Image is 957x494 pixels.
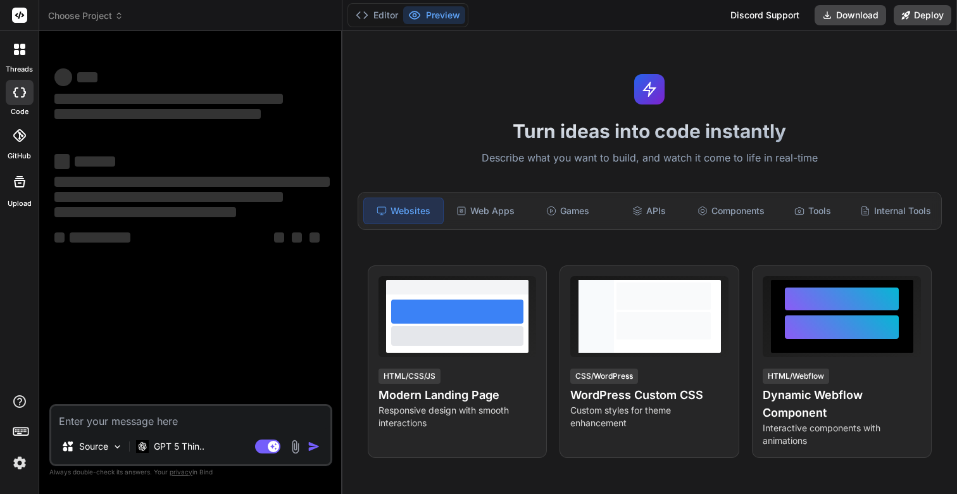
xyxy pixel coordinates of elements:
img: GPT 5 Thinking High [136,440,149,452]
p: Always double-check its answers. Your in Bind [49,466,332,478]
p: GPT 5 Thin.. [154,440,204,453]
button: Download [815,5,886,25]
span: ‌ [292,232,302,243]
h4: Dynamic Webflow Component [763,386,921,422]
span: ‌ [54,109,261,119]
div: Web Apps [446,198,525,224]
p: Describe what you want to build, and watch it come to life in real-time [350,150,950,167]
span: ‌ [54,154,70,169]
span: ‌ [310,232,320,243]
h4: WordPress Custom CSS [570,386,729,404]
span: ‌ [54,232,65,243]
span: ‌ [75,156,115,167]
div: Websites [363,198,444,224]
p: Responsive design with smooth interactions [378,404,537,429]
img: settings [9,452,30,474]
label: threads [6,64,33,75]
div: HTML/Webflow [763,369,829,384]
h1: Turn ideas into code instantly [350,120,950,142]
span: ‌ [54,207,236,217]
button: Preview [403,6,465,24]
label: GitHub [8,151,31,161]
div: Components [692,198,771,224]
span: Choose Project [48,9,123,22]
span: ‌ [274,232,284,243]
button: Deploy [894,5,951,25]
h4: Modern Landing Page [378,386,537,404]
button: Editor [351,6,403,24]
span: ‌ [54,94,283,104]
img: icon [308,440,320,453]
p: Source [79,440,108,453]
div: HTML/CSS/JS [378,369,441,384]
label: code [11,106,28,117]
div: Discord Support [723,5,807,25]
span: ‌ [54,192,283,202]
label: Upload [8,198,32,209]
p: Custom styles for theme enhancement [570,404,729,429]
div: APIs [610,198,689,224]
span: ‌ [70,232,130,243]
span: ‌ [54,68,72,86]
span: ‌ [77,72,97,82]
div: Tools [773,198,853,224]
img: attachment [288,440,303,454]
div: CSS/WordPress [570,369,638,384]
img: Pick Models [112,441,123,452]
div: Internal Tools [855,198,936,224]
div: Games [528,198,607,224]
span: ‌ [54,177,330,187]
p: Interactive components with animations [763,422,921,447]
span: privacy [170,468,192,476]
